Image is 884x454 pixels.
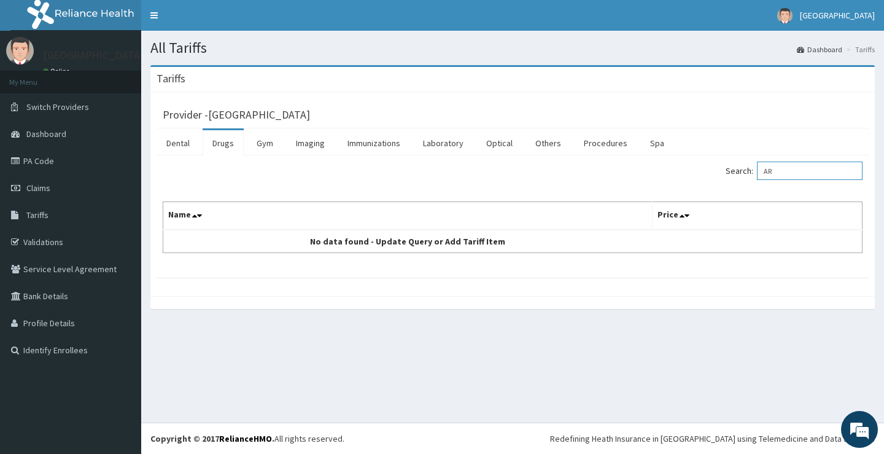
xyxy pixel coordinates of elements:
a: Others [525,130,571,156]
a: Online [43,67,72,76]
th: Price [653,202,863,230]
h1: All Tariffs [150,40,875,56]
a: Dental [157,130,200,156]
div: Redefining Heath Insurance in [GEOGRAPHIC_DATA] using Telemedicine and Data Science! [550,432,875,445]
td: No data found - Update Query or Add Tariff Item [163,230,653,253]
a: Laboratory [413,130,473,156]
a: Drugs [203,130,244,156]
span: Tariffs [26,209,48,221]
h3: Provider - [GEOGRAPHIC_DATA] [163,109,310,120]
th: Name [163,202,653,230]
span: Switch Providers [26,101,89,112]
strong: Copyright © 2017 . [150,433,274,444]
a: Optical [476,130,522,156]
li: Tariffs [843,44,875,55]
input: Search: [757,162,863,180]
a: RelianceHMO [219,433,272,444]
span: Dashboard [26,128,66,139]
p: [GEOGRAPHIC_DATA] [43,50,144,61]
span: [GEOGRAPHIC_DATA] [800,10,875,21]
h3: Tariffs [157,73,185,84]
span: Claims [26,182,50,194]
a: Procedures [574,130,637,156]
a: Gym [247,130,283,156]
a: Dashboard [797,44,842,55]
img: User Image [777,8,793,23]
a: Imaging [286,130,335,156]
footer: All rights reserved. [141,423,884,454]
a: Spa [640,130,674,156]
a: Immunizations [338,130,410,156]
label: Search: [726,162,863,180]
img: User Image [6,37,34,65]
